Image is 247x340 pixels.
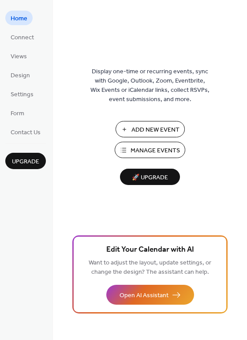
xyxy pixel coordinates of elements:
[5,106,30,120] a: Form
[11,71,30,80] span: Design
[125,172,175,184] span: 🚀 Upgrade
[90,67,210,104] span: Display one-time or recurring events, sync with Google, Outlook, Zoom, Eventbrite, Wix Events or ...
[5,11,33,25] a: Home
[106,285,194,305] button: Open AI Assistant
[131,146,180,155] span: Manage Events
[5,68,35,82] a: Design
[12,157,39,166] span: Upgrade
[106,244,194,256] span: Edit Your Calendar with AI
[115,142,185,158] button: Manage Events
[11,90,34,99] span: Settings
[11,14,27,23] span: Home
[5,30,39,44] a: Connect
[89,257,211,278] span: Want to adjust the layout, update settings, or change the design? The assistant can help.
[11,33,34,42] span: Connect
[5,49,32,63] a: Views
[5,125,46,139] a: Contact Us
[120,169,180,185] button: 🚀 Upgrade
[5,153,46,169] button: Upgrade
[5,87,39,101] a: Settings
[11,128,41,137] span: Contact Us
[120,291,168,300] span: Open AI Assistant
[11,109,24,118] span: Form
[11,52,27,61] span: Views
[131,125,180,135] span: Add New Event
[116,121,185,137] button: Add New Event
